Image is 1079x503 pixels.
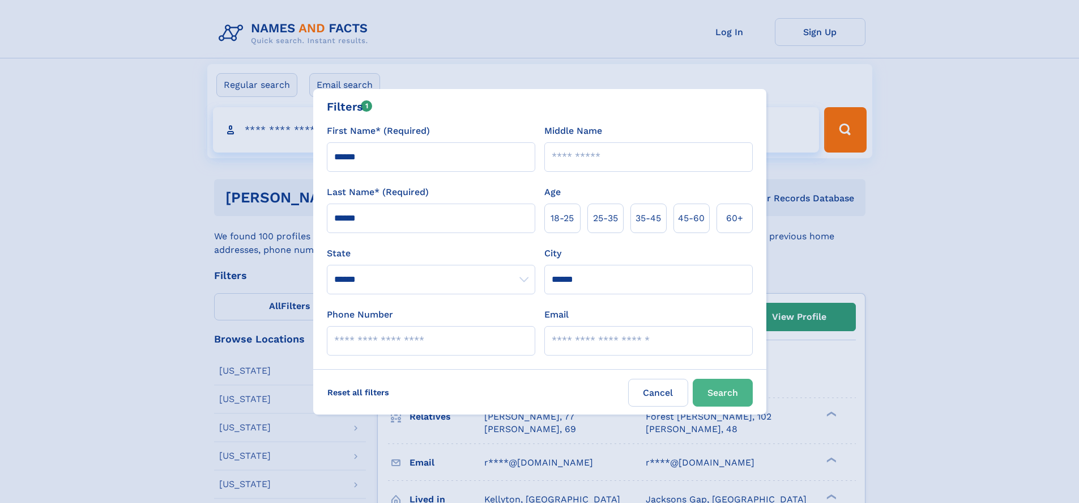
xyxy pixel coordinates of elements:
label: Reset all filters [320,379,396,406]
label: First Name* (Required) [327,124,430,138]
label: Email [544,308,569,322]
span: 60+ [726,212,743,225]
span: 35‑45 [636,212,661,225]
label: Cancel [628,379,688,407]
label: Last Name* (Required) [327,185,429,199]
label: Age [544,185,561,199]
label: City [544,247,561,260]
label: Middle Name [544,124,602,138]
label: State [327,247,535,260]
span: 45‑60 [678,212,705,225]
div: Filters [327,98,373,115]
span: 18‑25 [551,212,574,225]
button: Search [693,379,753,407]
span: 25‑35 [593,212,618,225]
label: Phone Number [327,308,393,322]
